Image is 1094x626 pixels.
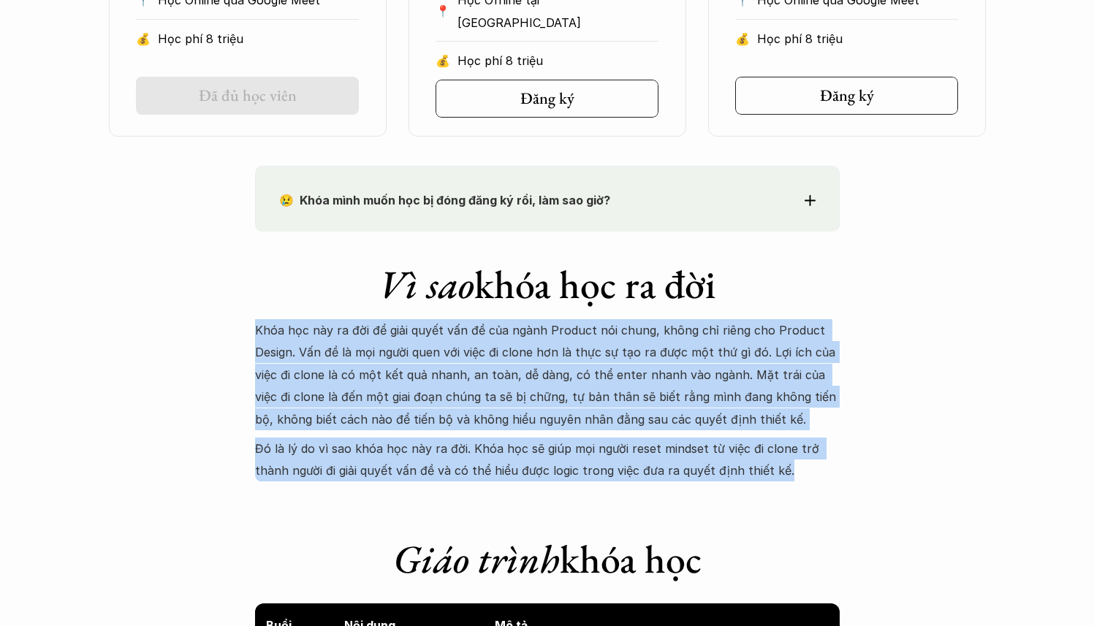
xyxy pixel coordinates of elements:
h5: Đăng ký [820,86,874,105]
strong: 😢 Khóa mình muốn học bị đóng đăng ký rồi, làm sao giờ? [279,193,610,207]
p: Khóa học này ra đời để giải quyết vấn đề của ngành Product nói chung, không chỉ riêng cho Product... [255,319,840,430]
em: Giáo trình [393,533,560,584]
p: 📍 [436,4,450,18]
p: 💰 [136,28,151,50]
p: 💰 [436,50,450,72]
a: Đăng ký [436,80,658,118]
p: Học phí 8 triệu [457,50,658,72]
a: Đăng ký [735,77,958,115]
em: Vì sao [379,259,474,310]
p: Học phí 8 triệu [757,28,958,50]
h1: khóa học [255,535,840,583]
p: Đó là lý do vì sao khóa học này ra đời. Khóa học sẽ giúp mọi người reset mindset từ việc đi clone... [255,438,840,482]
p: 💰 [735,28,750,50]
h5: Đã đủ học viên [199,86,297,105]
p: Học phí 8 triệu [158,28,359,50]
h5: Đăng ký [520,89,574,108]
h1: khóa học ra đời [255,261,840,308]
